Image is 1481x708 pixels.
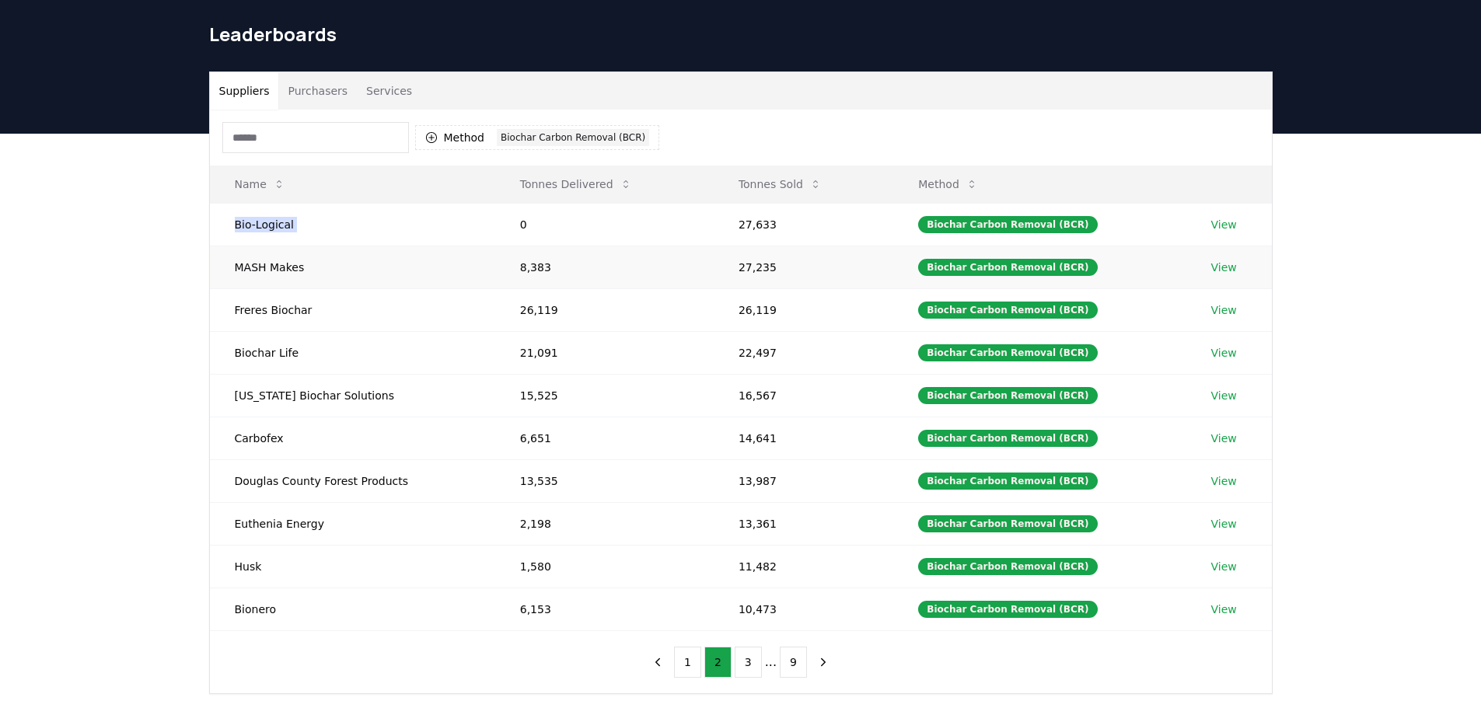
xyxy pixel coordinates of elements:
div: Biochar Carbon Removal (BCR) [918,515,1097,532]
td: 8,383 [495,246,714,288]
button: previous page [644,647,671,678]
button: 9 [780,647,807,678]
td: 21,091 [495,331,714,374]
div: Biochar Carbon Removal (BCR) [918,216,1097,233]
li: ... [765,653,777,671]
td: 26,119 [495,288,714,331]
button: 3 [735,647,762,678]
td: 27,633 [714,203,893,246]
td: 16,567 [714,374,893,417]
a: View [1211,345,1237,361]
td: 27,235 [714,246,893,288]
td: 14,641 [714,417,893,459]
td: Bio-Logical [210,203,495,246]
div: Biochar Carbon Removal (BCR) [918,601,1097,618]
a: View [1211,302,1237,318]
button: Name [222,169,298,200]
button: Purchasers [278,72,357,110]
td: 1,580 [495,545,714,588]
div: Biochar Carbon Removal (BCR) [918,473,1097,490]
button: Services [357,72,421,110]
a: View [1211,602,1237,617]
td: 6,153 [495,588,714,630]
a: View [1211,431,1237,446]
a: View [1211,217,1237,232]
div: Biochar Carbon Removal (BCR) [918,387,1097,404]
td: [US_STATE] Biochar Solutions [210,374,495,417]
button: next page [810,647,837,678]
div: Biochar Carbon Removal (BCR) [918,302,1097,319]
td: 15,525 [495,374,714,417]
td: 13,535 [495,459,714,502]
td: MASH Makes [210,246,495,288]
button: Tonnes Delivered [508,169,644,200]
button: 2 [704,647,732,678]
a: View [1211,388,1237,403]
td: Bionero [210,588,495,630]
td: Euthenia Energy [210,502,495,545]
a: View [1211,516,1237,532]
button: MethodBiochar Carbon Removal (BCR) [415,125,660,150]
div: Biochar Carbon Removal (BCR) [918,558,1097,575]
td: Freres Biochar [210,288,495,331]
button: Tonnes Sold [726,169,834,200]
td: 13,361 [714,502,893,545]
button: 1 [674,647,701,678]
td: 22,497 [714,331,893,374]
button: Suppliers [210,72,279,110]
td: 6,651 [495,417,714,459]
div: Biochar Carbon Removal (BCR) [497,129,649,146]
td: Husk [210,545,495,588]
div: Biochar Carbon Removal (BCR) [918,259,1097,276]
td: 26,119 [714,288,893,331]
div: Biochar Carbon Removal (BCR) [918,430,1097,447]
td: Carbofex [210,417,495,459]
a: View [1211,559,1237,574]
td: Douglas County Forest Products [210,459,495,502]
td: 0 [495,203,714,246]
a: View [1211,473,1237,489]
td: 10,473 [714,588,893,630]
td: Biochar Life [210,331,495,374]
button: Method [906,169,990,200]
a: View [1211,260,1237,275]
td: 2,198 [495,502,714,545]
td: 11,482 [714,545,893,588]
td: 13,987 [714,459,893,502]
div: Biochar Carbon Removal (BCR) [918,344,1097,361]
h1: Leaderboards [209,22,1273,47]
